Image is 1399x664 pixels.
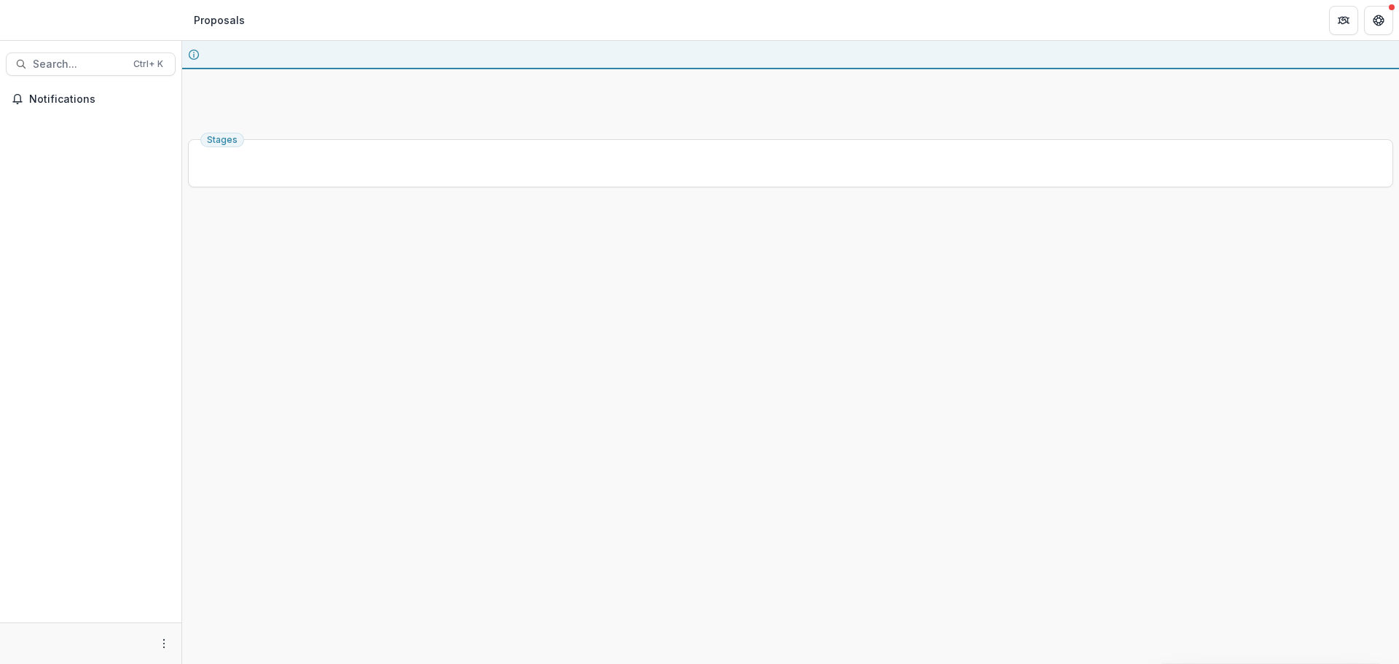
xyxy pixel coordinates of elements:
[207,135,238,145] span: Stages
[188,9,251,31] nav: breadcrumb
[33,58,125,71] span: Search...
[6,52,176,76] button: Search...
[6,87,176,111] button: Notifications
[130,56,166,72] div: Ctrl + K
[194,12,245,28] div: Proposals
[1329,6,1358,35] button: Partners
[1364,6,1393,35] button: Get Help
[29,93,170,106] span: Notifications
[155,635,173,652] button: More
